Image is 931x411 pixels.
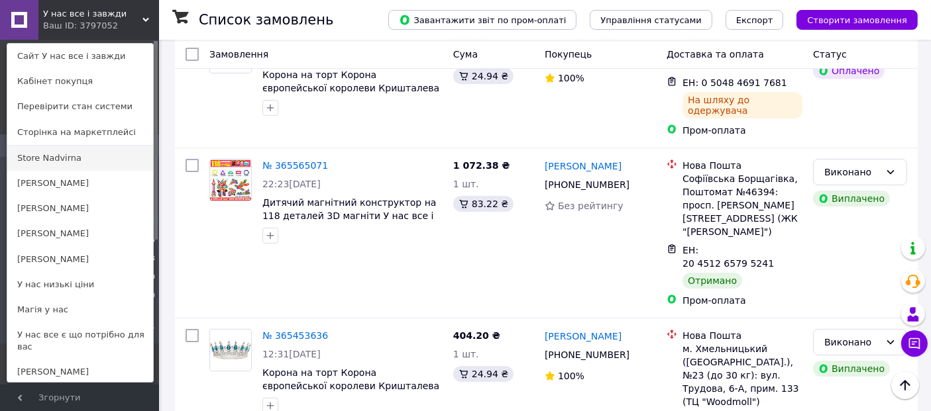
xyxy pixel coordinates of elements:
a: Сайт У нас все і завжди [7,44,153,69]
a: Кабінет покупця [7,69,153,94]
div: Нова Пошта [683,329,802,342]
h1: Список замовлень [199,12,333,28]
button: Наверх [891,371,919,399]
img: Фото товару [210,330,251,371]
span: Створити замовлення [807,15,907,25]
div: Софіївська Борщагівка, Поштомат №46394: просп. [PERSON_NAME][STREET_ADDRESS] (ЖК "[PERSON_NAME]") [683,172,802,238]
span: 22:23[DATE] [262,179,321,189]
span: ЕН: 20 4512 6579 5241 [683,245,774,269]
span: Статус [813,49,847,60]
span: Покупець [545,49,592,60]
a: [PERSON_NAME] [545,330,622,343]
span: 1 072.38 ₴ [453,160,510,171]
div: Пром-оплата [683,124,802,137]
span: 1 шт. [453,179,479,189]
a: Фото товару [209,159,252,201]
a: Фото товару [209,329,252,371]
a: [PERSON_NAME] [7,196,153,221]
div: Пром-оплата [683,294,802,307]
span: ЕН: 0 5048 4691 7681 [683,77,787,88]
div: Виконано [824,335,880,349]
img: Фото товару [210,160,251,201]
button: Завантажити звіт по пром-оплаті [388,10,576,30]
a: [PERSON_NAME] [7,247,153,272]
a: № 365453636 [262,330,328,341]
span: Cума [453,49,478,60]
a: Магія у нас [7,297,153,322]
button: Управління статусами [590,10,712,30]
button: Створити замовлення [796,10,918,30]
a: У нас низькі ціни [7,272,153,297]
div: Виплачено [813,361,890,377]
span: 12:31[DATE] [262,349,321,359]
div: 83.22 ₴ [453,196,514,212]
a: [PERSON_NAME] [7,221,153,246]
span: Управління статусами [600,15,702,25]
div: Отримано [683,273,742,289]
span: Експорт [736,15,773,25]
span: Замовлення [209,49,268,60]
span: У нас все і завжди [43,8,142,20]
div: Виконано [824,165,880,179]
a: [PERSON_NAME] [7,171,153,196]
a: Дитячий магнітний конструктор на 118 деталей 3D магніти У нас все і завжди [262,197,436,234]
span: 1 шт. [453,349,479,359]
a: Створити замовлення [783,14,918,24]
span: 100% [558,371,584,381]
span: Без рейтингу [558,201,624,211]
a: Перевірити стан системи [7,94,153,119]
div: [PHONE_NUMBER] [542,345,632,364]
a: № 365565071 [262,160,328,171]
a: [PERSON_NAME] [7,359,153,385]
div: Оплачено [813,63,885,79]
div: 24.94 ₴ [453,366,514,382]
a: Корона на торт Корона європейської королеви Кришталева весільна корона [PERSON_NAME] Театражна ті... [262,69,439,133]
button: Чат з покупцем [901,330,928,357]
span: Доставка та оплата [667,49,764,60]
a: Сторінка на маркетплейсі [7,120,153,145]
span: 404.20 ₴ [453,330,500,341]
div: На шляху до одержувача [683,92,802,118]
button: Експорт [726,10,784,30]
a: Store Nadvirna [7,146,153,171]
div: 24.94 ₴ [453,68,514,84]
div: Ваш ID: 3797052 [43,20,99,32]
span: Завантажити звіт по пром-оплаті [399,14,566,26]
a: У нас все є що потрібно для вас [7,322,153,359]
div: [PHONE_NUMBER] [542,175,632,194]
div: м. Хмельницький ([GEOGRAPHIC_DATA].), №23 (до 30 кг): вул. Трудова, 6-А, прим. 133 (ТЦ "Woodmoll") [683,342,802,408]
span: 100% [558,73,584,83]
div: Виплачено [813,191,890,206]
div: Нова Пошта [683,159,802,172]
a: [PERSON_NAME] [545,160,622,173]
